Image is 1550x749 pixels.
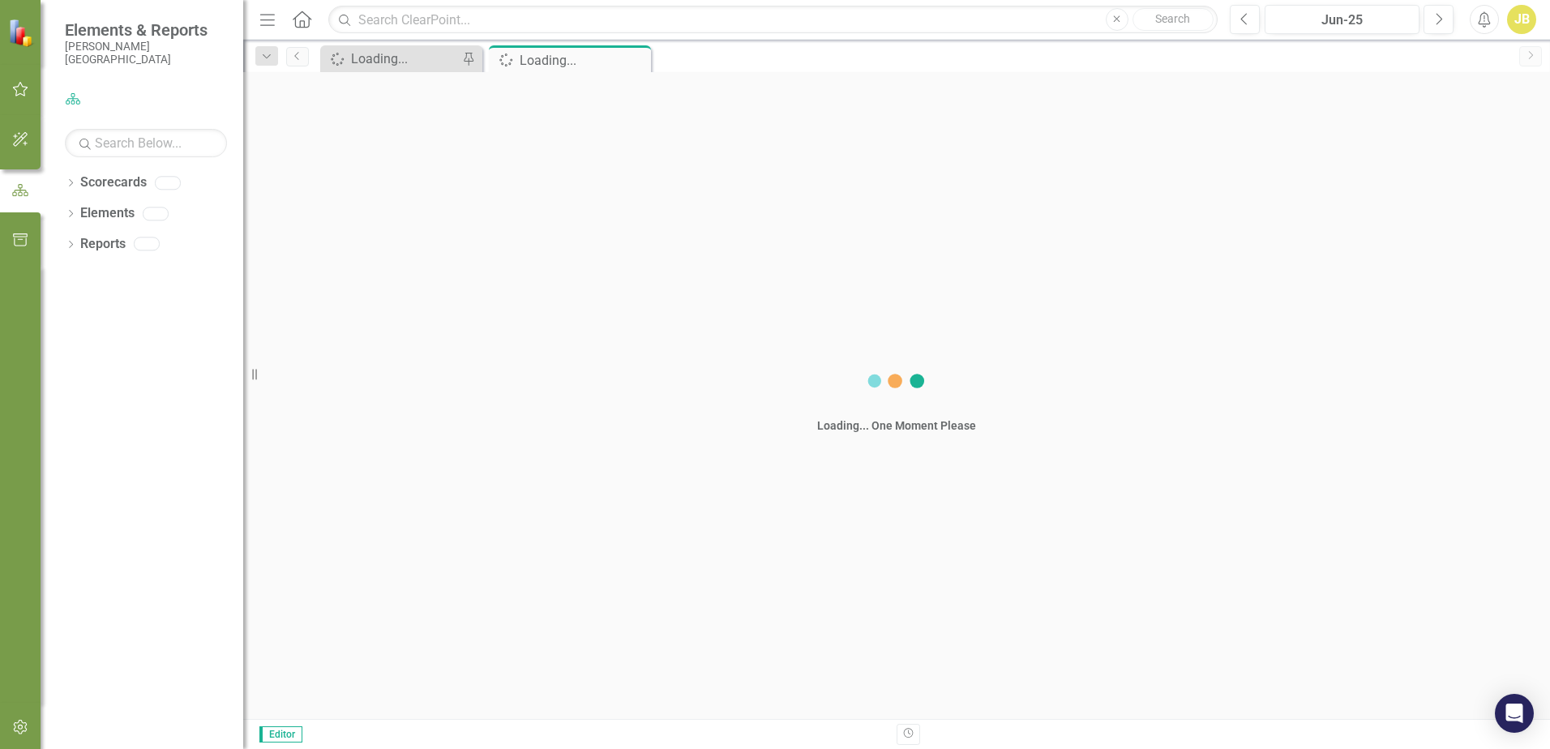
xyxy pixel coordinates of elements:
span: Editor [259,726,302,743]
img: ClearPoint Strategy [8,18,36,46]
input: Search ClearPoint... [328,6,1218,34]
div: Loading... [351,49,458,69]
small: [PERSON_NAME][GEOGRAPHIC_DATA] [65,40,227,66]
span: Search [1155,12,1190,25]
a: Loading... [324,49,458,69]
div: Loading... [520,50,647,71]
div: Loading... One Moment Please [817,417,976,434]
button: JB [1507,5,1536,34]
button: Search [1133,8,1214,31]
div: Open Intercom Messenger [1495,694,1534,733]
button: Jun-25 [1265,5,1419,34]
input: Search Below... [65,129,227,157]
a: Elements [80,204,135,223]
span: Elements & Reports [65,20,227,40]
a: Scorecards [80,173,147,192]
a: Reports [80,235,126,254]
div: Jun-25 [1270,11,1414,30]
